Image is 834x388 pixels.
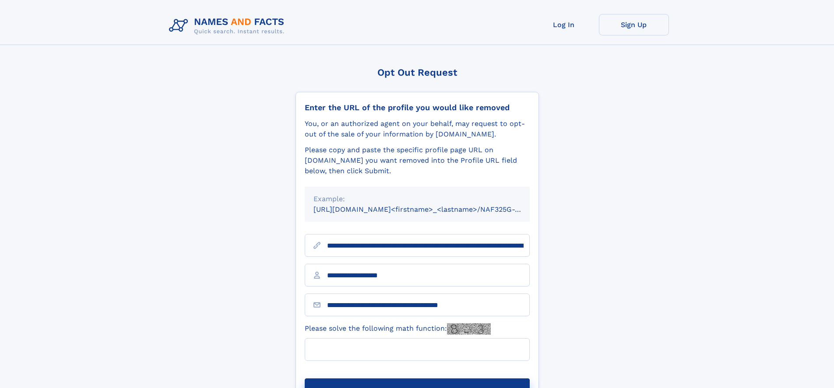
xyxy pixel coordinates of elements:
[529,14,599,35] a: Log In
[305,103,530,112] div: Enter the URL of the profile you would like removed
[305,323,491,335] label: Please solve the following math function:
[305,119,530,140] div: You, or an authorized agent on your behalf, may request to opt-out of the sale of your informatio...
[165,14,292,38] img: Logo Names and Facts
[313,205,546,213] small: [URL][DOMAIN_NAME]<firstname>_<lastname>/NAF325G-xxxxxxxx
[296,67,539,78] div: Opt Out Request
[305,145,530,176] div: Please copy and paste the specific profile page URL on [DOMAIN_NAME] you want removed into the Pr...
[599,14,669,35] a: Sign Up
[313,194,521,204] div: Example:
